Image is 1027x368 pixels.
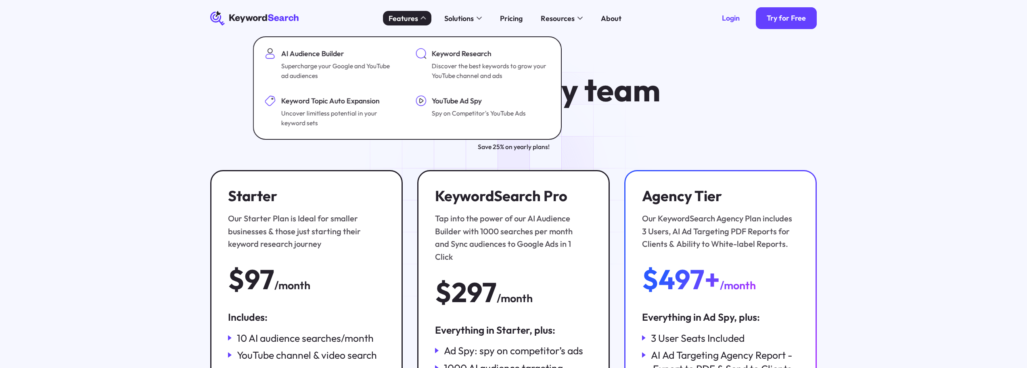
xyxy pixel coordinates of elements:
[478,142,550,152] div: Save 25% on yearly plans!
[497,290,533,307] div: /month
[389,13,418,24] div: Features
[435,187,588,205] h3: KeywordSearch Pro
[596,11,627,25] a: About
[495,11,528,25] a: Pricing
[541,13,575,24] div: Resources
[722,14,740,23] div: Login
[410,90,555,134] a: YouTube Ad SpySpy on Competitor's YouTube Ads
[228,265,274,294] div: $97
[259,90,405,134] a: Keyword Topic Auto ExpansionUncover limitless potential in your keyword sets
[432,95,526,106] div: YouTube Ad Spy
[410,43,555,86] a: Keyword ResearchDiscover the best keywords to grow your YouTube channel and ads
[281,108,397,128] div: Uncover limitless potential in your keyword sets
[720,277,756,294] div: /month
[228,310,385,324] div: Includes:
[444,13,474,24] div: Solutions
[259,43,405,86] a: AI Audience BuilderSupercharge your Google and YouTube ad audiences
[253,36,562,140] nav: Features
[642,187,795,205] h3: Agency Tier
[651,331,745,345] div: 3 User Seats Included
[642,265,720,294] div: $497+
[281,95,397,106] div: Keyword Topic Auto Expansion
[274,277,310,294] div: /month
[432,48,548,59] div: Keyword Research
[432,61,548,81] div: Discover the best keywords to grow your YouTube channel and ads
[435,212,588,263] div: Tap into the power of our AI Audience Builder with 1000 searches per month and Sync audiences to ...
[642,212,795,250] div: Our KeywordSearch Agency Plan includes 3 Users, AI Ad Targeting PDF Reports for Clients & Ability...
[601,13,621,24] div: About
[435,323,592,337] div: Everything in Starter, plus:
[642,310,799,324] div: Everything in Ad Spy, plus:
[237,331,374,345] div: 10 AI audience searches/month
[444,344,583,357] div: Ad Spy: spy on competitor’s ads
[767,14,806,23] div: Try for Free
[281,61,397,81] div: Supercharge your Google and YouTube ad audiences
[497,69,661,109] span: every team
[500,13,523,24] div: Pricing
[281,48,397,59] div: AI Audience Builder
[237,348,377,362] div: YouTube channel & video search
[228,187,381,205] h3: Starter
[432,108,526,118] div: Spy on Competitor's YouTube Ads
[435,278,497,307] div: $297
[711,7,751,29] a: Login
[228,212,381,250] div: Our Starter Plan is Ideal for smaller businesses & those just starting their keyword research jou...
[756,7,817,29] a: Try for Free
